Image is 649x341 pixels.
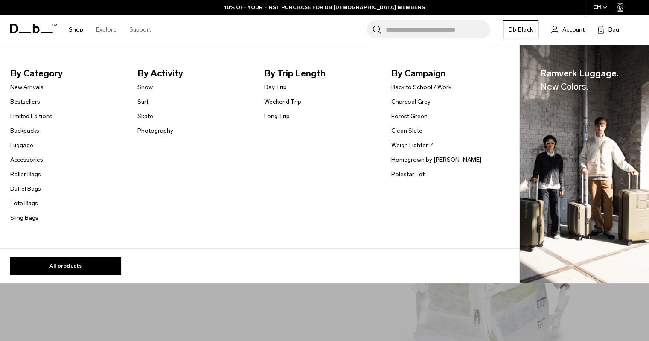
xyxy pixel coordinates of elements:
a: Forest Green [391,112,428,121]
a: Accessories [10,155,43,164]
a: Polestar Edt. [391,170,426,179]
a: Bestsellers [10,97,40,106]
a: Support [129,15,151,45]
a: Tote Bags [10,199,38,208]
a: Skate [137,112,153,121]
a: Luggage [10,141,33,150]
span: Ramverk Luggage. [540,67,619,93]
a: Weigh Lighter™ [391,141,434,150]
a: Roller Bags [10,170,41,179]
a: Long Trip [264,112,290,121]
a: Weekend Trip [264,97,301,106]
nav: Main Navigation [62,15,157,45]
button: Bag [597,24,619,35]
a: Db Black [503,20,538,38]
span: New Colors. [540,81,588,92]
a: Day Trip [264,83,287,92]
img: Db [520,45,649,284]
span: By Category [10,67,124,80]
a: Back to School / Work [391,83,451,92]
a: Charcoal Grey [391,97,431,106]
span: By Campaign [391,67,505,80]
span: Bag [608,25,619,34]
a: Photography [137,126,173,135]
a: Surf [137,97,148,106]
a: Backpacks [10,126,39,135]
a: Account [551,24,585,35]
span: Account [562,25,585,34]
a: Homegrown by [PERSON_NAME] [391,155,481,164]
span: By Trip Length [264,67,378,80]
a: Explore [96,15,116,45]
a: Ramverk Luggage.New Colors. Db [520,45,649,284]
a: Sling Bags [10,213,38,222]
a: 10% OFF YOUR FIRST PURCHASE FOR DB [DEMOGRAPHIC_DATA] MEMBERS [224,3,425,11]
span: By Activity [137,67,251,80]
a: Shop [69,15,83,45]
a: Limited Editions [10,112,52,121]
a: Snow [137,83,153,92]
a: Duffel Bags [10,184,41,193]
a: New Arrivals [10,83,44,92]
a: Clean Slate [391,126,422,135]
a: All products [10,257,121,275]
